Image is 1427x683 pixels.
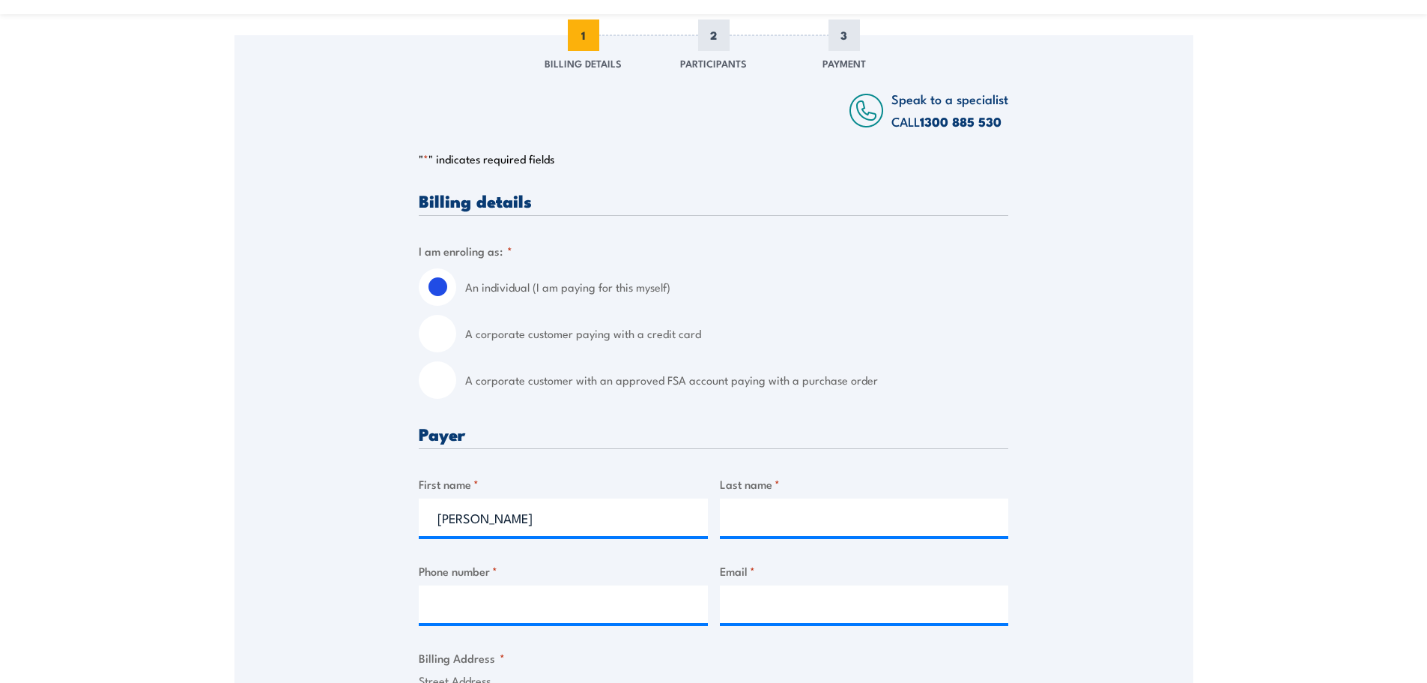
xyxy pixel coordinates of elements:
[465,268,1008,306] label: An individual (I am paying for this myself)
[891,89,1008,130] span: Speak to a specialist CALL
[720,475,1009,493] label: Last name
[568,19,599,51] span: 1
[419,192,1008,209] h3: Billing details
[698,19,730,51] span: 2
[419,562,708,580] label: Phone number
[419,242,512,259] legend: I am enroling as:
[419,475,708,493] label: First name
[822,55,866,70] span: Payment
[720,562,1009,580] label: Email
[680,55,747,70] span: Participants
[465,315,1008,352] label: A corporate customer paying with a credit card
[465,361,1008,399] label: A corporate customer with an approved FSA account paying with a purchase order
[828,19,860,51] span: 3
[920,112,1002,131] a: 1300 885 530
[419,649,505,667] legend: Billing Address
[545,55,622,70] span: Billing Details
[419,151,1008,166] p: " " indicates required fields
[419,425,1008,442] h3: Payer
